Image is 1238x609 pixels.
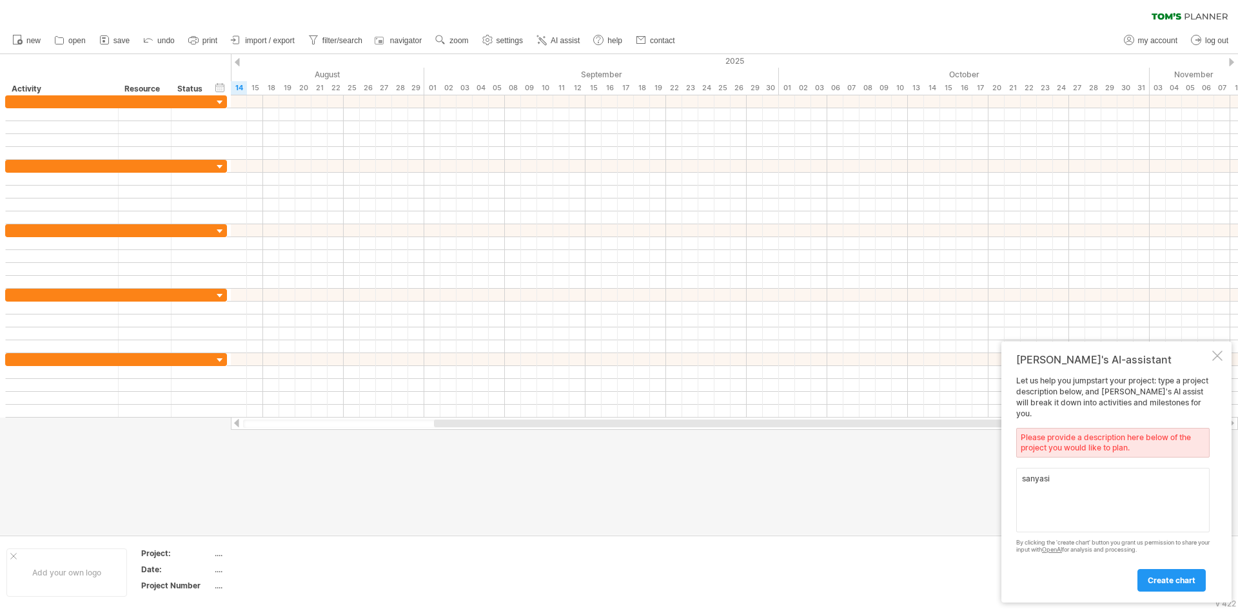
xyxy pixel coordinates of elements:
div: Monday, 25 August 2025 [344,81,360,95]
div: Friday, 15 August 2025 [247,81,263,95]
div: Thursday, 16 October 2025 [956,81,972,95]
span: new [26,36,41,45]
span: undo [157,36,175,45]
div: Thursday, 2 October 2025 [795,81,811,95]
span: navigator [390,36,422,45]
span: zoom [449,36,468,45]
div: Wednesday, 5 November 2025 [1182,81,1198,95]
div: Please provide a description here below of the project you would like to plan. [1016,428,1210,458]
div: Friday, 26 September 2025 [731,81,747,95]
div: Friday, 19 September 2025 [650,81,666,95]
div: Wednesday, 10 September 2025 [537,81,553,95]
div: Friday, 24 October 2025 [1053,81,1069,95]
div: Wednesday, 24 September 2025 [698,81,714,95]
div: .... [215,580,323,591]
div: By clicking the 'create chart' button you grant us permission to share your input with for analys... [1016,539,1210,554]
div: Tuesday, 21 October 2025 [1005,81,1021,95]
div: Monday, 8 September 2025 [505,81,521,95]
div: Tuesday, 14 October 2025 [924,81,940,95]
div: v 422 [1215,599,1236,608]
div: Monday, 1 September 2025 [424,81,440,95]
a: create chart [1137,569,1206,592]
div: Thursday, 21 August 2025 [311,81,328,95]
div: Monday, 29 September 2025 [747,81,763,95]
a: my account [1121,32,1181,49]
div: Friday, 10 October 2025 [892,81,908,95]
span: contact [650,36,675,45]
div: Tuesday, 26 August 2025 [360,81,376,95]
div: Monday, 22 September 2025 [666,81,682,95]
a: import / export [228,32,299,49]
div: Monday, 6 October 2025 [827,81,843,95]
a: navigator [373,32,426,49]
div: Project: [141,548,212,559]
a: log out [1188,32,1232,49]
span: create chart [1148,575,1195,585]
div: Tuesday, 7 October 2025 [843,81,860,95]
div: .... [215,564,323,575]
div: Thursday, 28 August 2025 [392,81,408,95]
div: Activity [12,82,111,95]
div: September 2025 [424,68,779,81]
div: Status [177,82,206,95]
span: save [113,36,130,45]
div: Monday, 3 November 2025 [1150,81,1166,95]
div: Wednesday, 29 October 2025 [1101,81,1117,95]
div: .... [215,548,323,559]
div: Friday, 22 August 2025 [328,81,344,95]
div: Resource [124,82,164,95]
div: August 2025 [86,68,424,81]
div: Add your own logo [6,548,127,597]
a: zoom [432,32,472,49]
div: Tuesday, 23 September 2025 [682,81,698,95]
div: Tuesday, 30 September 2025 [763,81,779,95]
div: Friday, 29 August 2025 [408,81,424,95]
div: Friday, 3 October 2025 [811,81,827,95]
div: Tuesday, 19 August 2025 [279,81,295,95]
a: OpenAI [1042,546,1062,553]
div: Wednesday, 20 August 2025 [295,81,311,95]
div: Wednesday, 15 October 2025 [940,81,956,95]
div: Thursday, 9 October 2025 [876,81,892,95]
div: Thursday, 18 September 2025 [634,81,650,95]
a: open [51,32,90,49]
span: print [202,36,217,45]
a: settings [479,32,527,49]
div: October 2025 [779,68,1150,81]
div: Wednesday, 8 October 2025 [860,81,876,95]
div: Monday, 15 September 2025 [585,81,602,95]
div: Tuesday, 28 October 2025 [1085,81,1101,95]
div: Wednesday, 3 September 2025 [457,81,473,95]
div: Project Number [141,580,212,591]
a: AI assist [533,32,584,49]
a: contact [633,32,679,49]
span: log out [1205,36,1228,45]
div: Friday, 12 September 2025 [569,81,585,95]
a: new [9,32,44,49]
span: open [68,36,86,45]
div: Tuesday, 16 September 2025 [602,81,618,95]
a: filter/search [305,32,366,49]
div: Date: [141,564,212,575]
div: Thursday, 23 October 2025 [1037,81,1053,95]
span: settings [496,36,523,45]
div: Thursday, 30 October 2025 [1117,81,1134,95]
div: Thursday, 11 September 2025 [553,81,569,95]
span: help [607,36,622,45]
span: filter/search [322,36,362,45]
div: Tuesday, 4 November 2025 [1166,81,1182,95]
div: Wednesday, 22 October 2025 [1021,81,1037,95]
div: Let us help you jumpstart your project: type a project description below, and [PERSON_NAME]'s AI ... [1016,376,1210,591]
div: Friday, 31 October 2025 [1134,81,1150,95]
div: Wednesday, 17 September 2025 [618,81,634,95]
div: Monday, 18 August 2025 [263,81,279,95]
div: Wednesday, 27 August 2025 [376,81,392,95]
div: Thursday, 14 August 2025 [231,81,247,95]
div: Friday, 17 October 2025 [972,81,988,95]
span: import / export [245,36,295,45]
div: Thursday, 4 September 2025 [473,81,489,95]
div: Tuesday, 2 September 2025 [440,81,457,95]
a: help [590,32,626,49]
div: Tuesday, 9 September 2025 [521,81,537,95]
div: Friday, 7 November 2025 [1214,81,1230,95]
